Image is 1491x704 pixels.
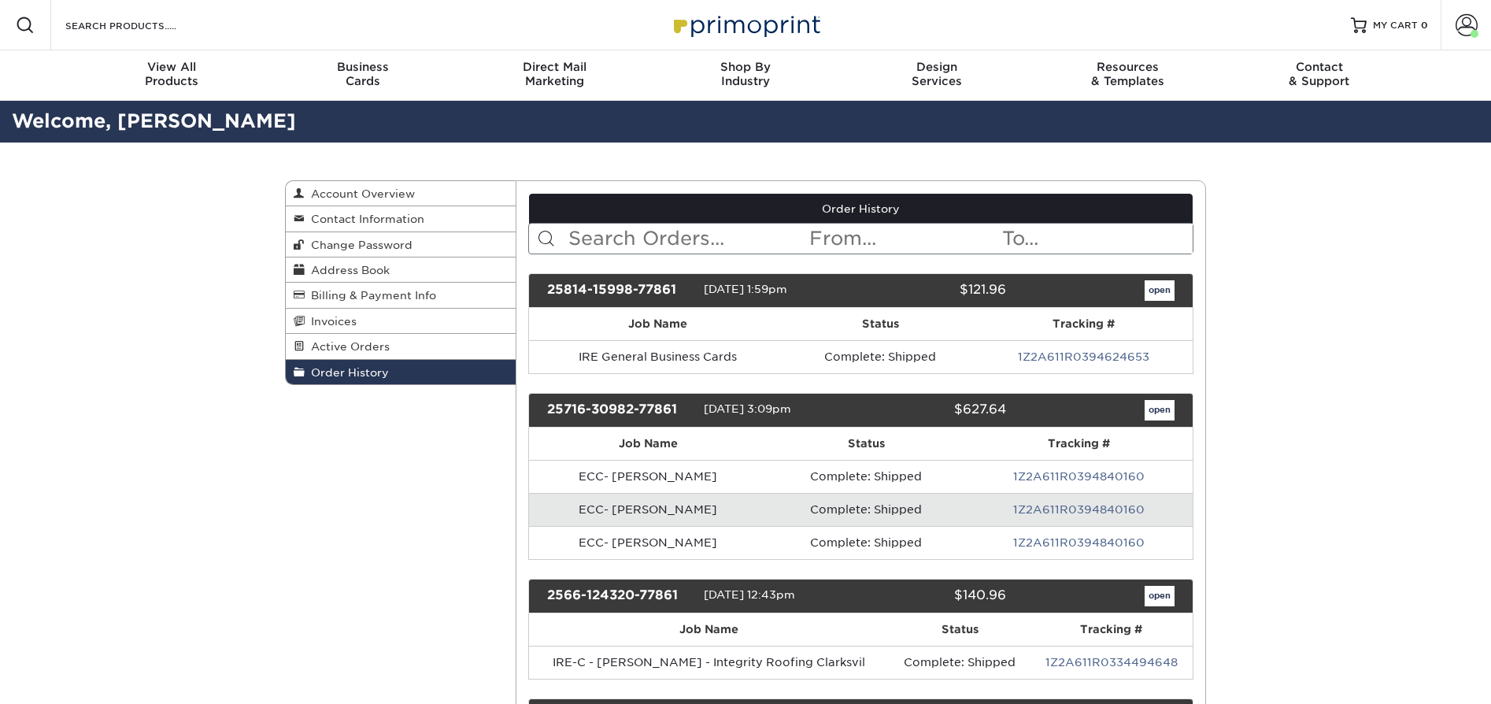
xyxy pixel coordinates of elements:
[1013,536,1145,549] a: 1Z2A611R0394840160
[535,280,704,301] div: 25814-15998-77861
[286,206,516,232] a: Contact Information
[305,239,413,251] span: Change Password
[76,60,268,88] div: Products
[1223,60,1415,74] span: Contact
[305,315,357,328] span: Invoices
[268,50,459,101] a: BusinessCards
[529,646,890,679] td: IRE-C - [PERSON_NAME] - Integrity Roofing Clarksvil
[529,493,768,526] td: ECC- [PERSON_NAME]
[768,493,965,526] td: Complete: Shipped
[704,283,787,295] span: [DATE] 1:59pm
[1013,470,1145,483] a: 1Z2A611R0394840160
[890,646,1030,679] td: Complete: Shipped
[535,586,704,606] div: 2566-124320-77861
[529,428,768,460] th: Job Name
[849,280,1017,301] div: $121.96
[529,613,890,646] th: Job Name
[529,194,1193,224] a: Order History
[650,60,842,88] div: Industry
[808,224,1000,254] input: From...
[1045,656,1178,669] a: 1Z2A611R0334494648
[535,400,704,421] div: 25716-30982-77861
[305,264,390,276] span: Address Book
[1145,586,1175,606] a: open
[1032,50,1223,101] a: Resources& Templates
[768,526,965,559] td: Complete: Shipped
[529,526,768,559] td: ECC- [PERSON_NAME]
[1145,400,1175,421] a: open
[286,232,516,258] a: Change Password
[1421,20,1428,31] span: 0
[704,402,791,415] span: [DATE] 3:09pm
[268,60,459,88] div: Cards
[286,258,516,283] a: Address Book
[841,50,1032,101] a: DesignServices
[786,340,975,373] td: Complete: Shipped
[768,460,965,493] td: Complete: Shipped
[650,60,842,74] span: Shop By
[268,60,459,74] span: Business
[459,60,650,74] span: Direct Mail
[841,60,1032,74] span: Design
[1373,19,1418,32] span: MY CART
[459,50,650,101] a: Direct MailMarketing
[529,460,768,493] td: ECC- [PERSON_NAME]
[704,588,795,601] span: [DATE] 12:43pm
[1018,350,1149,363] a: 1Z2A611R0394624653
[965,428,1193,460] th: Tracking #
[667,8,824,42] img: Primoprint
[459,60,650,88] div: Marketing
[1032,60,1223,88] div: & Templates
[1030,613,1193,646] th: Tracking #
[305,340,390,353] span: Active Orders
[529,308,786,340] th: Job Name
[305,213,424,225] span: Contact Information
[975,308,1193,340] th: Tracking #
[76,60,268,74] span: View All
[305,187,415,200] span: Account Overview
[64,16,217,35] input: SEARCH PRODUCTS.....
[1223,60,1415,88] div: & Support
[286,334,516,359] a: Active Orders
[849,586,1017,606] div: $140.96
[849,400,1017,421] div: $627.64
[1001,224,1193,254] input: To...
[768,428,965,460] th: Status
[286,181,516,206] a: Account Overview
[529,340,786,373] td: IRE General Business Cards
[1032,60,1223,74] span: Resources
[650,50,842,101] a: Shop ByIndustry
[1013,503,1145,516] a: 1Z2A611R0394840160
[286,309,516,334] a: Invoices
[305,289,436,302] span: Billing & Payment Info
[1223,50,1415,101] a: Contact& Support
[305,366,389,379] span: Order History
[286,360,516,384] a: Order History
[786,308,975,340] th: Status
[1145,280,1175,301] a: open
[890,613,1030,646] th: Status
[841,60,1032,88] div: Services
[567,224,808,254] input: Search Orders...
[286,283,516,308] a: Billing & Payment Info
[76,50,268,101] a: View AllProducts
